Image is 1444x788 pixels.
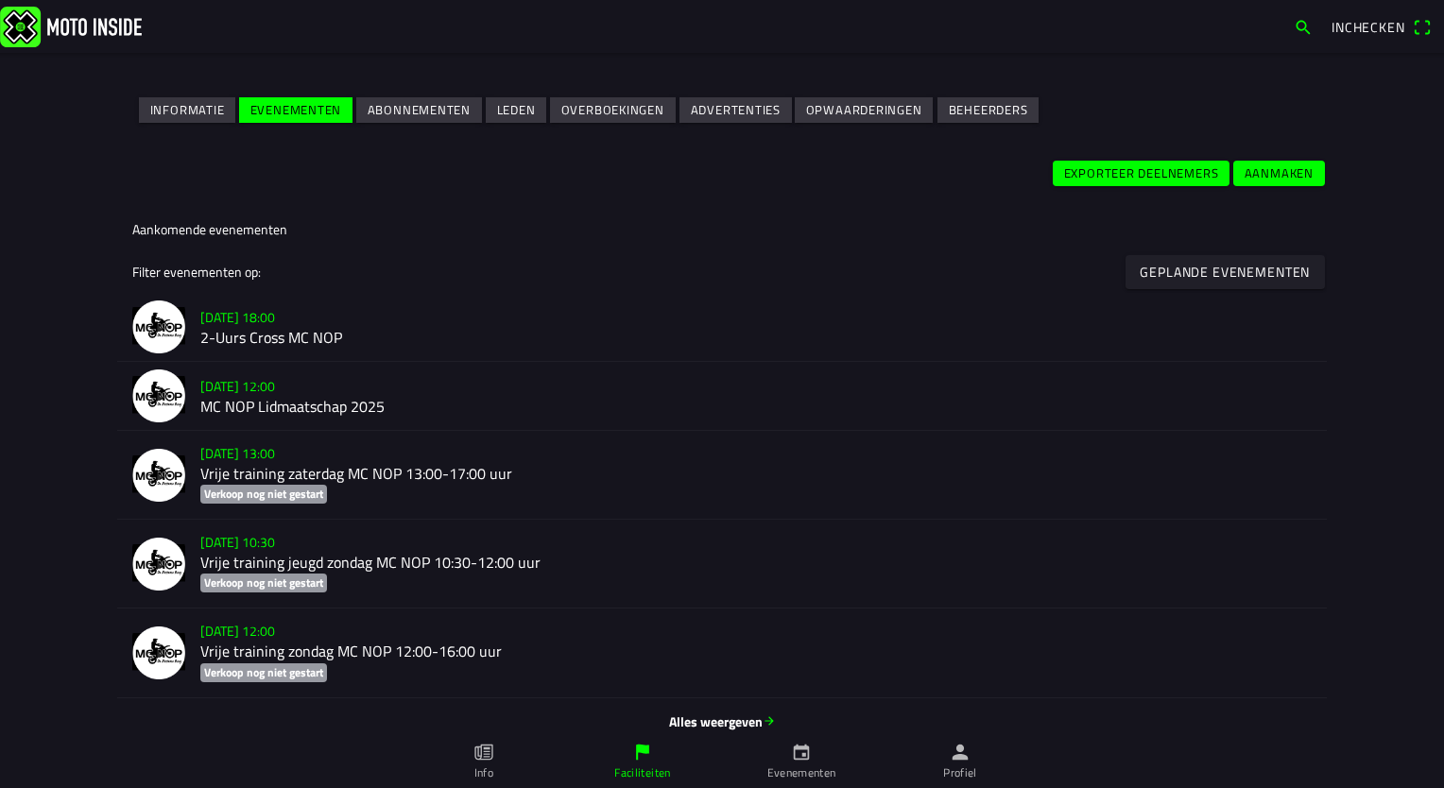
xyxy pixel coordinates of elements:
[473,742,494,762] ion-icon: paper
[1322,10,1440,43] a: Incheckenqr scanner
[239,97,352,123] ion-button: Evenementen
[474,764,493,781] ion-label: Info
[132,262,261,282] ion-label: Filter evenementen op:
[550,97,676,123] ion-button: Overboekingen
[204,574,323,591] ion-text: Verkoop nog niet gestart
[767,764,836,781] ion-label: Evenementen
[132,537,185,590] img: NjdwpvkGicnr6oC83998ZTDUeXJJ29cK9cmzxz8K.png
[763,714,776,728] ion-icon: arrow forward
[204,662,323,680] ion-text: Verkoop nog niet gestart
[950,742,971,762] ion-icon: person
[791,742,812,762] ion-icon: calendar
[1332,17,1405,37] span: Inchecken
[1141,265,1311,278] ion-text: Geplande evenementen
[356,97,482,123] ion-button: Abonnementen
[200,443,275,463] ion-text: [DATE] 13:00
[943,764,977,781] ion-label: Profiel
[614,764,670,781] ion-label: Faciliteiten
[486,97,546,123] ion-button: Leden
[679,97,792,123] ion-button: Advertenties
[200,398,1312,416] h2: MC NOP Lidmaatschap 2025
[200,554,1312,572] h2: Vrije training jeugd zondag MC NOP 10:30-12:00 uur
[132,626,185,679] img: NjdwpvkGicnr6oC83998ZTDUeXJJ29cK9cmzxz8K.png
[132,300,185,353] img: z4OA0VIirXUWk1e4CfSck5GOOOl9asez4QfnKuOP.png
[132,369,185,422] img: GmdhPuAHibeqhJsKIY2JiwLbclnkXaGSfbvBl2T8.png
[139,97,235,123] ion-button: Informatie
[132,448,185,501] img: NjdwpvkGicnr6oC83998ZTDUeXJJ29cK9cmzxz8K.png
[132,219,287,239] ion-label: Aankomende evenementen
[200,307,275,327] ion-text: [DATE] 18:00
[200,642,1312,660] h2: Vrije training zondag MC NOP 12:00-16:00 uur
[200,465,1312,483] h2: Vrije training zaterdag MC NOP 13:00-17:00 uur
[200,532,275,552] ion-text: [DATE] 10:30
[1053,161,1229,186] ion-button: Exporteer deelnemers
[200,621,275,641] ion-text: [DATE] 12:00
[1284,10,1322,43] a: search
[937,97,1039,123] ion-button: Beheerders
[200,329,1312,347] h2: 2-Uurs Cross MC NOP
[200,376,275,396] ion-text: [DATE] 12:00
[132,711,1312,730] span: Alles weergeven
[1233,161,1325,186] ion-button: Aanmaken
[795,97,933,123] ion-button: Opwaarderingen
[632,742,653,762] ion-icon: flag
[204,485,323,503] ion-text: Verkoop nog niet gestart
